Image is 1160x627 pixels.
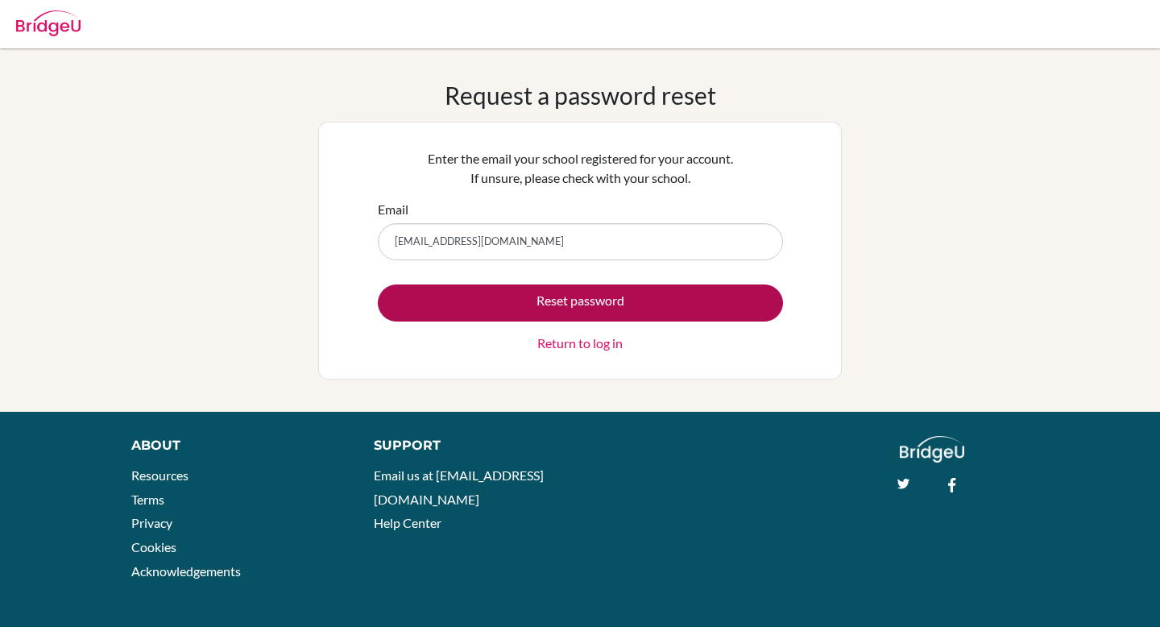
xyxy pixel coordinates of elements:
div: About [131,436,338,455]
a: Help Center [374,515,441,530]
a: Email us at [EMAIL_ADDRESS][DOMAIN_NAME] [374,467,544,507]
a: Resources [131,467,188,483]
a: Return to log in [537,334,623,353]
button: Reset password [378,284,783,322]
div: Support [374,436,564,455]
h1: Request a password reset [445,81,716,110]
a: Terms [131,492,164,507]
a: Acknowledgements [131,563,241,579]
label: Email [378,200,408,219]
img: logo_white@2x-f4f0deed5e89b7ecb1c2cc34c3e3d731f90f0f143d5ea2071677605dd97b5244.png [900,436,965,463]
a: Cookies [131,539,176,554]
p: Enter the email your school registered for your account. If unsure, please check with your school. [378,149,783,188]
a: Privacy [131,515,172,530]
img: Bridge-U [16,10,81,36]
